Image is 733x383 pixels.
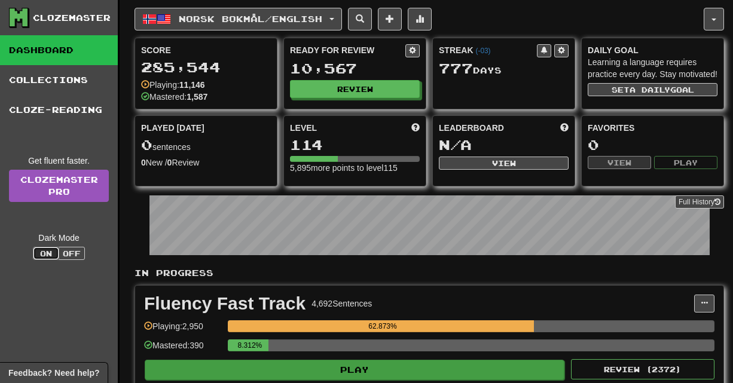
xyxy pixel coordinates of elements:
button: View [588,156,651,169]
div: Get fluent faster. [9,155,109,167]
a: ClozemasterPro [9,170,109,202]
span: Played [DATE] [141,122,204,134]
button: Search sentences [348,8,372,30]
div: 285,544 [141,60,271,75]
strong: 11,146 [179,80,205,90]
button: On [33,247,59,260]
div: 8.312% [231,339,268,351]
span: Score more points to level up [411,122,420,134]
span: Level [290,122,317,134]
button: Review [290,80,420,98]
span: Norsk bokmål / English [179,14,322,24]
span: Leaderboard [439,122,504,134]
div: Playing: [141,79,205,91]
button: Norsk bokmål/English [135,8,342,30]
div: 10,567 [290,61,420,76]
div: Mastered: [141,91,207,103]
strong: 1,587 [187,92,207,102]
div: Playing: 2,950 [144,320,222,340]
div: 4,692 Sentences [311,298,372,310]
span: 0 [141,136,152,153]
strong: 0 [141,158,146,167]
p: In Progress [135,267,724,279]
div: Learning a language requires practice every day. Stay motivated! [588,56,717,80]
div: Score [141,44,271,56]
div: Fluency Fast Track [144,295,306,312]
div: 0 [588,137,717,152]
div: Day s [439,61,569,76]
div: Streak [439,44,537,56]
button: Play [654,156,717,169]
div: Ready for Review [290,44,405,56]
div: Dark Mode [9,232,109,244]
div: New / Review [141,157,271,168]
span: 777 [439,60,473,76]
div: Clozemaster [33,12,111,24]
button: Play [145,360,564,380]
div: Daily Goal [588,44,717,56]
button: Add sentence to collection [378,8,402,30]
button: View [439,157,569,170]
span: a daily [630,85,670,94]
button: Full History [675,195,724,209]
div: 114 [290,137,420,152]
button: Off [59,247,85,260]
button: Review (2372) [571,359,714,379]
span: This week in points, UTC [560,122,569,134]
div: 5,895 more points to level 115 [290,162,420,174]
button: More stats [408,8,432,30]
span: Open feedback widget [8,367,99,379]
button: Seta dailygoal [588,83,717,96]
span: N/A [439,136,472,153]
a: (-03) [475,47,490,55]
div: sentences [141,137,271,153]
div: Mastered: 390 [144,339,222,359]
div: Favorites [588,122,717,134]
strong: 0 [167,158,172,167]
div: 62.873% [231,320,534,332]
